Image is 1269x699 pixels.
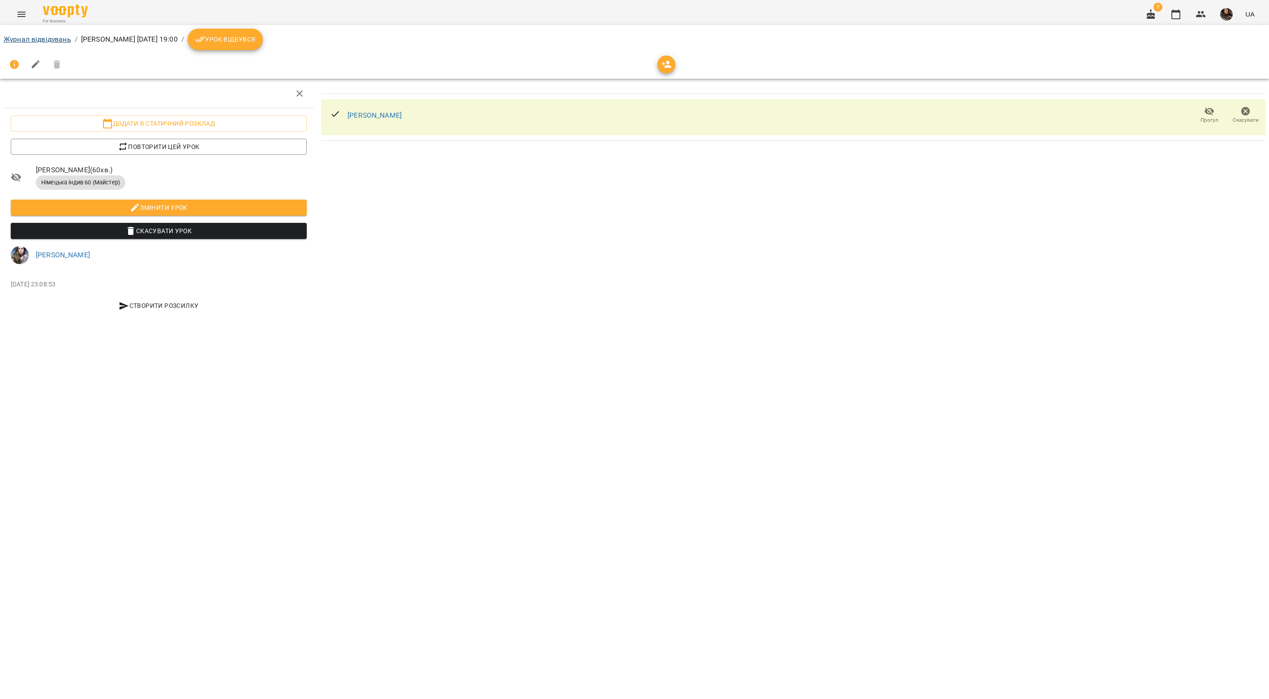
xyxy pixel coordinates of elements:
[1245,9,1255,19] span: UA
[18,226,300,236] span: Скасувати Урок
[1191,103,1227,128] button: Прогул
[11,223,307,239] button: Скасувати Урок
[195,34,256,45] span: Урок відбувся
[75,34,77,45] li: /
[43,4,88,17] img: Voopty Logo
[18,141,300,152] span: Повторити цей урок
[11,246,29,264] img: 7be168b660e33721f0c80190abb05d68.jpeg
[36,251,90,259] a: [PERSON_NAME]
[1220,8,1233,21] img: 50c54b37278f070f9d74a627e50a0a9b.jpg
[181,34,184,45] li: /
[1153,3,1162,12] span: 2
[347,111,402,119] a: [PERSON_NAME]
[18,118,300,129] span: Додати в статичний розклад
[4,29,1265,50] nav: breadcrumb
[36,165,307,175] span: [PERSON_NAME] ( 60 хв. )
[1227,103,1264,128] button: Скасувати
[11,298,307,314] button: Створити розсилку
[1242,6,1258,22] button: UA
[4,35,71,43] a: Журнал відвідувань
[11,200,307,216] button: Змінити урок
[18,202,300,213] span: Змінити урок
[188,29,263,50] button: Урок відбувся
[1233,116,1259,124] span: Скасувати
[43,18,88,24] span: For Business
[11,4,32,25] button: Menu
[36,179,125,187] span: Німецька індив 60 (Майстер)
[1200,116,1218,124] span: Прогул
[11,115,307,132] button: Додати в статичний розклад
[11,139,307,155] button: Повторити цей урок
[14,300,303,311] span: Створити розсилку
[11,280,307,289] p: [DATE] 23:08:53
[81,34,178,45] p: [PERSON_NAME] [DATE] 19:00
